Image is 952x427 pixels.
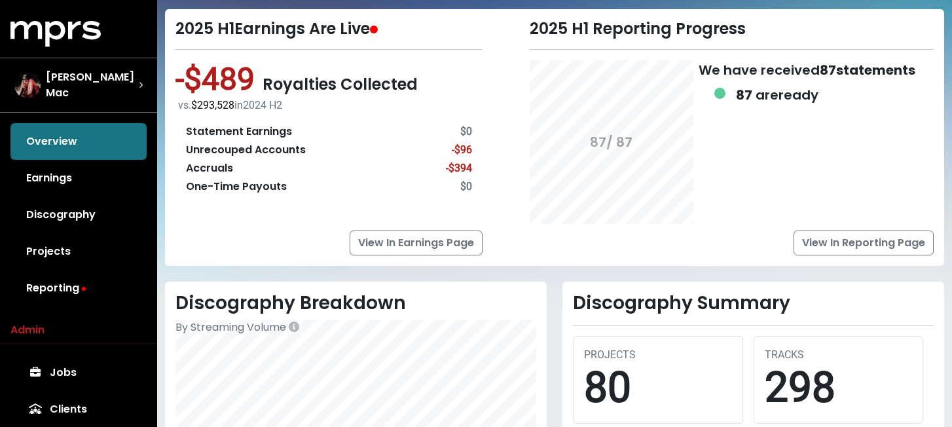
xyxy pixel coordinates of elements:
h2: Discography Summary [573,292,934,314]
div: One-Time Payouts [186,179,287,195]
b: 87 statements [820,61,915,79]
span: $293,528 [191,99,234,111]
a: Jobs [10,354,147,391]
div: -$394 [446,160,472,176]
h2: Discography Breakdown [175,292,536,314]
a: Reporting [10,270,147,306]
div: PROJECTS [584,347,732,363]
span: Royalties Collected [263,73,418,95]
div: $0 [460,124,472,139]
div: 2025 H1 Earnings Are Live [175,20,483,39]
div: 80 [584,363,732,413]
div: vs. in 2024 H2 [178,98,483,113]
a: View In Reporting Page [794,231,934,255]
div: TRACKS [765,347,913,363]
span: -$489 [175,60,263,98]
span: [PERSON_NAME] Mac [46,69,139,101]
div: Unrecouped Accounts [186,142,306,158]
div: We have received [699,60,915,224]
img: The selected account / producer [14,72,41,98]
a: mprs logo [10,26,101,41]
a: Projects [10,233,147,270]
a: Earnings [10,160,147,196]
a: Discography [10,196,147,233]
a: View In Earnings Page [350,231,483,255]
b: 87 [736,86,752,104]
div: Accruals [186,160,233,176]
span: By Streaming Volume [175,320,286,335]
div: are ready [736,85,818,105]
div: Statement Earnings [186,124,292,139]
div: 2025 H1 Reporting Progress [530,20,934,39]
div: 298 [765,363,913,413]
div: -$96 [452,142,472,158]
div: $0 [460,179,472,195]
